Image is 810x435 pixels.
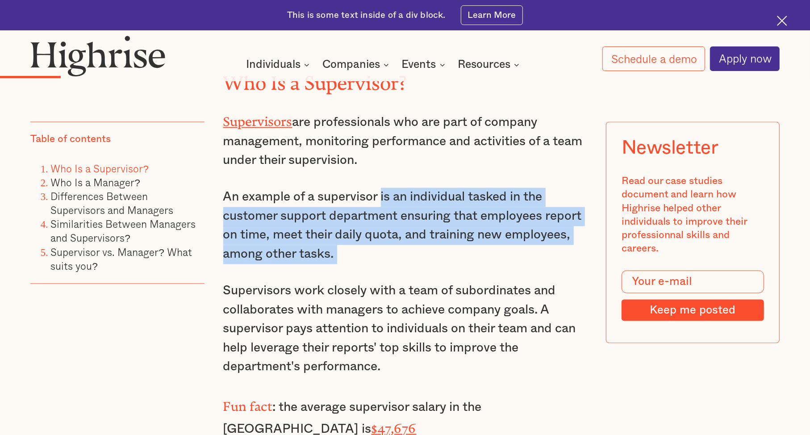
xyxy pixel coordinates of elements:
[223,188,587,264] p: An example of a supervisor is an individual tasked in the customer support department ensuring th...
[458,59,522,70] div: Resources
[777,16,787,26] img: Cross icon
[223,115,292,123] a: Supervisors
[50,175,140,190] a: Who Is a Manager?
[223,400,272,408] strong: Fun fact
[246,59,312,70] div: Individuals
[50,244,192,274] a: Supervisor vs. Manager? What suits you?
[710,46,780,71] a: Apply now
[621,270,764,321] form: Modal Form
[223,282,587,377] p: Supervisors work closely with a team of subordinates and collaborates with managers to achieve co...
[458,59,510,70] div: Resources
[402,59,448,70] div: Events
[50,188,173,218] a: Differences Between Supervisors and Managers
[402,59,436,70] div: Events
[621,137,718,159] div: Newsletter
[30,132,111,146] div: Table of contents
[322,59,392,70] div: Companies
[322,59,380,70] div: Companies
[223,111,587,171] p: are professionals who are part of company management, monitoring performance and activities of a ...
[50,161,149,176] a: Who Is a Supervisor?
[30,35,166,76] img: Highrise logo
[621,299,764,321] input: Keep me posted
[50,216,196,246] a: Similarities Between Managers and Supervisors?
[602,46,705,71] a: Schedule a demo
[621,174,764,255] div: Read our case studies document and learn how Highrise helped other individuals to improve their p...
[372,422,417,430] a: $47,676
[461,5,523,25] a: Learn More
[246,59,301,70] div: Individuals
[621,270,764,293] input: Your e-mail
[287,9,446,21] div: This is some text inside of a div block.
